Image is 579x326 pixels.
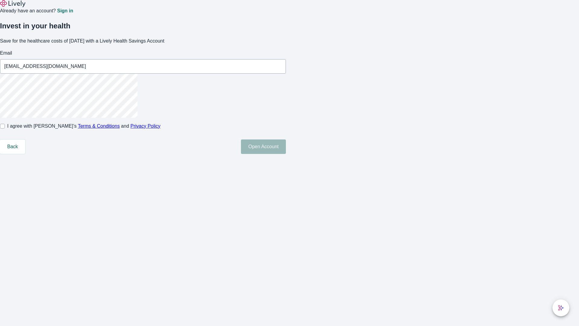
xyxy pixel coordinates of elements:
[78,123,120,129] a: Terms & Conditions
[7,123,160,130] span: I agree with [PERSON_NAME]’s and
[57,8,73,13] a: Sign in
[131,123,161,129] a: Privacy Policy
[552,299,569,316] button: chat
[558,305,564,311] svg: Lively AI Assistant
